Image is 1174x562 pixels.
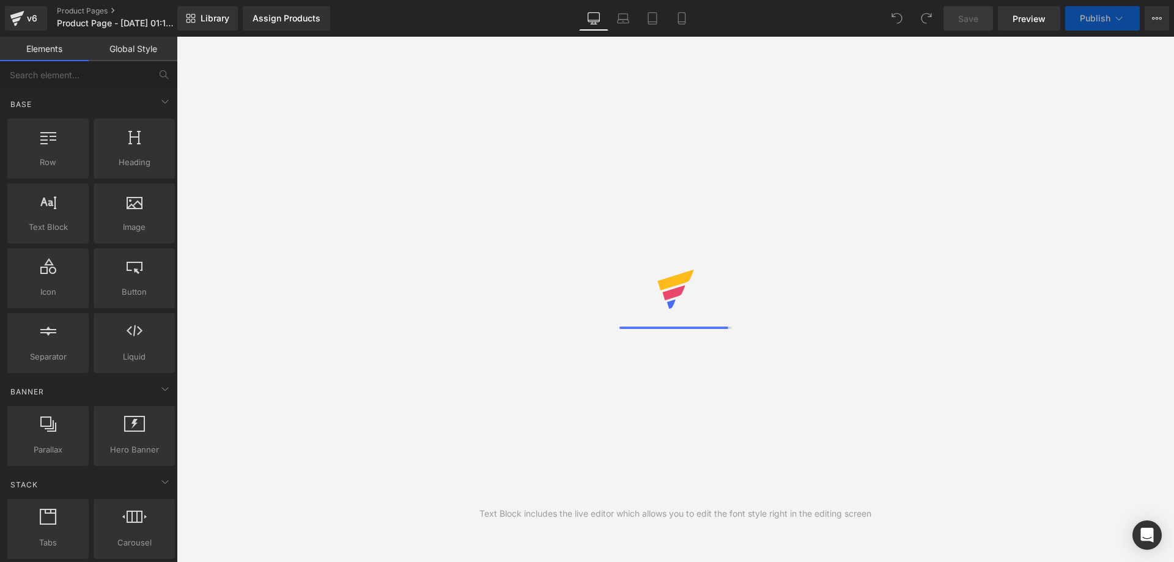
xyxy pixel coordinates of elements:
div: Text Block includes the live editor which allows you to edit the font style right in the editing ... [479,507,871,520]
span: Tabs [11,536,85,549]
span: Save [958,12,978,25]
a: Product Pages [57,6,198,16]
a: Mobile [667,6,696,31]
span: Text Block [11,221,85,234]
span: Separator [11,350,85,363]
span: Heading [97,156,171,169]
span: Row [11,156,85,169]
div: Open Intercom Messenger [1132,520,1162,550]
span: Button [97,286,171,298]
span: Liquid [97,350,171,363]
span: Preview [1013,12,1046,25]
span: Library [201,13,229,24]
button: Undo [885,6,909,31]
button: Redo [914,6,939,31]
a: Laptop [608,6,638,31]
span: Banner [9,386,45,397]
a: New Library [177,6,238,31]
span: Carousel [97,536,171,549]
span: Product Page - [DATE] 01:18:49 [57,18,174,28]
span: Image [97,221,171,234]
button: Publish [1065,6,1140,31]
span: Base [9,98,33,110]
span: Parallax [11,443,85,456]
div: Assign Products [253,13,320,23]
a: Desktop [579,6,608,31]
a: Global Style [89,37,177,61]
a: Tablet [638,6,667,31]
span: Hero Banner [97,443,171,456]
a: Preview [998,6,1060,31]
div: v6 [24,10,40,26]
span: Stack [9,479,39,490]
button: More [1145,6,1169,31]
span: Icon [11,286,85,298]
span: Publish [1080,13,1110,23]
a: v6 [5,6,47,31]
